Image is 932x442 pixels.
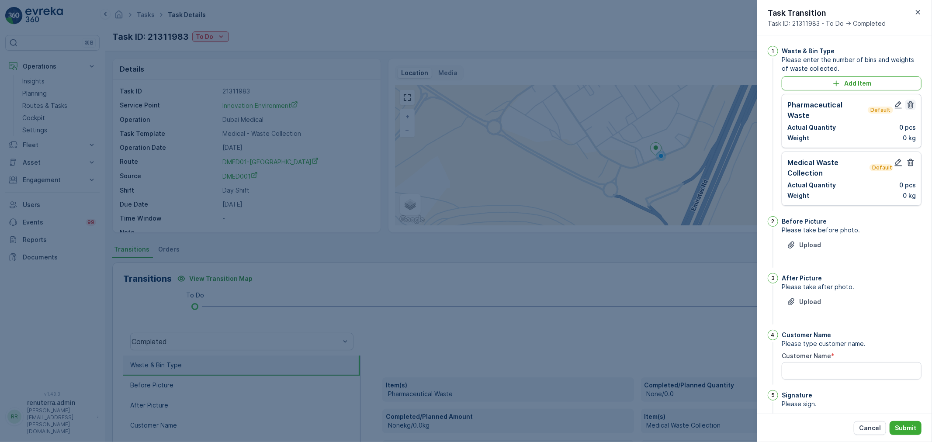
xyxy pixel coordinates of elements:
[787,100,866,121] p: Pharmaceutical Waste
[782,412,826,426] button: Upload File
[782,400,922,408] span: Please sign.
[799,241,821,249] p: Upload
[782,331,831,339] p: Customer Name
[782,76,922,90] button: Add Item
[768,216,778,227] div: 2
[787,181,836,190] p: Actual Quantity
[787,157,868,178] p: Medical Waste Collection
[768,390,778,401] div: 5
[782,217,827,226] p: Before Picture
[903,134,916,142] p: 0 kg
[895,424,916,432] p: Submit
[844,79,871,88] p: Add Item
[782,238,826,252] button: Upload File
[787,123,836,132] p: Actual Quantity
[782,339,922,348] span: Please type customer name.
[903,191,916,200] p: 0 kg
[768,273,778,283] div: 3
[782,47,835,55] p: Waste & Bin Type
[782,55,922,73] span: Please enter the number of bins and weights of waste collected.
[768,330,778,340] div: 4
[854,421,886,435] button: Cancel
[768,19,886,28] span: Task ID: 21311983 - To Do -> Completed
[782,226,922,235] span: Please take before photo.
[782,391,812,400] p: Signature
[859,424,881,432] p: Cancel
[871,164,891,171] p: Default
[782,352,831,359] label: Customer Name
[768,46,778,56] div: 1
[799,297,821,306] p: Upload
[782,295,826,309] button: Upload File
[899,181,916,190] p: 0 pcs
[787,191,809,200] p: Weight
[782,274,822,283] p: After Picture
[768,7,886,19] p: Task Transition
[890,421,922,435] button: Submit
[899,123,916,132] p: 0 pcs
[870,107,891,114] p: Default
[782,283,922,291] span: Please take after photo.
[787,134,809,142] p: Weight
